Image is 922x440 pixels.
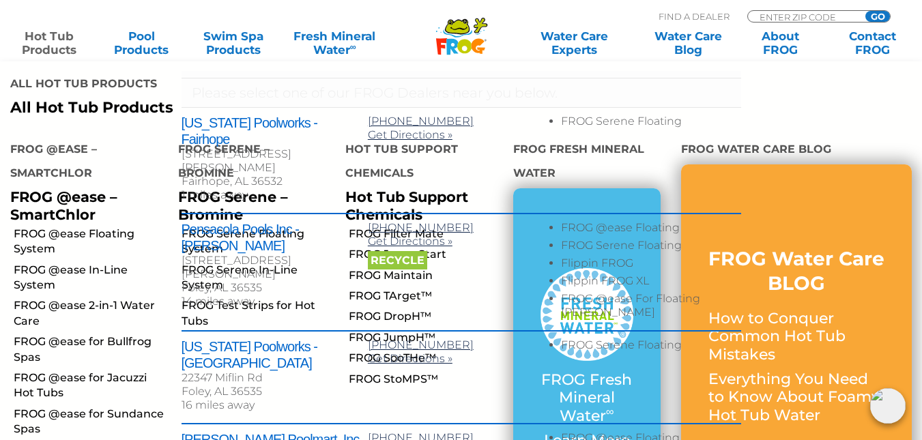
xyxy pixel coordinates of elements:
[745,29,816,57] a: AboutFROG
[10,99,451,117] a: All Hot Tub Products
[14,407,168,437] a: FROG @ease for Sundance Spas
[368,221,474,234] a: [PHONE_NUMBER]
[708,370,884,424] p: Everything You Need to Know About Foamy Hot Tub Water
[14,226,168,257] a: FROG @ease Floating System
[368,338,474,351] a: [PHONE_NUMBER]
[561,256,740,274] li: Flippin FROG
[561,292,740,323] li: FROG @ease For Floating [PERSON_NAME]
[652,29,724,57] a: Water CareBlog
[178,188,326,222] p: FROG Serene – Bromine
[10,188,158,222] p: FROG @ease – SmartChlor
[708,310,884,364] p: How to Conquer Common Hot Tub Mistakes
[368,128,452,141] a: Get Directions »
[182,281,368,295] div: Foley, AL 36535
[14,263,168,293] a: FROG @ease In-Line System
[198,29,270,57] a: Swim SpaProducts
[561,115,740,132] li: FROG Serene Floating
[368,352,452,365] a: Get Directions »
[290,29,379,57] a: Fresh MineralWater∞
[178,137,326,188] h4: FROG Serene – Bromine
[182,295,255,308] span: 14 miles away
[182,188,248,201] span: 1 miles away
[350,42,356,52] sup: ∞
[837,29,908,57] a: ContactFROG
[14,29,85,57] a: Hot TubProducts
[10,72,451,99] h4: All Hot Tub Products
[14,298,168,329] a: FROG @ease 2-in-1 Water Care
[870,388,906,424] img: openIcon
[182,398,255,411] span: 16 miles away
[708,246,884,296] h3: FROG Water Care BLOG
[182,371,368,385] div: 22347 Miflin Rd
[182,221,368,254] h2: Pensacola Pools Inc - [PERSON_NAME]
[182,175,368,188] div: Fairhope, AL 36532
[106,29,177,57] a: PoolProducts
[10,137,158,188] h4: FROG @ease – SmartChlor
[708,246,884,431] a: FROG Water Care BLOG How to Conquer Common Hot Tub Mistakes Everything You Need to Know About Foa...
[758,11,850,23] input: Zip Code Form
[561,221,740,239] li: FROG @ease Floating
[659,10,730,23] p: Find A Dealer
[368,115,474,128] a: [PHONE_NUMBER]
[516,29,632,57] a: Water CareExperts
[865,11,890,22] input: GO
[182,385,368,398] div: Foley, AL 36535
[368,251,427,269] span: Recycle
[182,254,368,281] div: [STREET_ADDRESS][PERSON_NAME]
[368,235,452,248] a: Get Directions »
[14,370,168,401] a: FROG @ease for Jacuzzi Hot Tubs
[561,239,740,256] li: FROG Serene Floating
[14,334,168,365] a: FROG @ease for Bullfrog Spas
[182,115,368,147] h2: [US_STATE] Poolworks - Fairhope
[561,274,740,292] li: Flippin FROG XL
[182,338,368,371] h2: [US_STATE] Poolworks - [GEOGRAPHIC_DATA]
[681,137,912,164] h4: FROG Water Care Blog
[182,147,368,175] div: [STREET_ADDRESS][PERSON_NAME]
[561,338,740,356] li: FROG Serene Floating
